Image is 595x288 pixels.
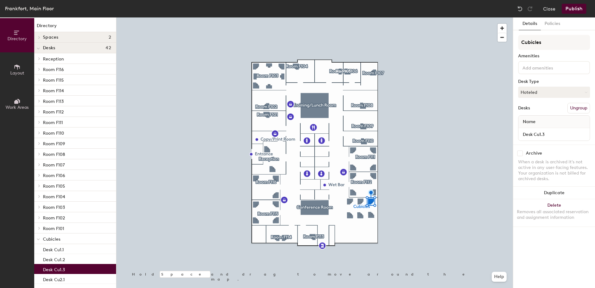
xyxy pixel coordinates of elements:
[43,205,65,210] span: Room F103
[43,226,64,231] span: Room F101
[43,162,65,168] span: Room F107
[518,79,590,84] div: Desk Type
[43,46,55,50] span: Desks
[513,199,595,227] button: DeleteRemoves all associated reservation and assignment information
[6,105,29,110] span: Work Areas
[520,116,539,127] span: Name
[517,6,523,12] img: Undo
[43,56,64,62] span: Reception
[43,184,65,189] span: Room F105
[7,36,27,41] span: Directory
[5,5,54,12] div: Frankfort, Main Floor
[520,130,588,139] input: Unnamed desk
[43,245,64,252] p: Desk Cu1.1
[43,275,65,282] p: Desk Cu2.1
[562,4,586,14] button: Publish
[43,265,65,272] p: Desk Cu1.3
[518,159,590,182] div: When a desk is archived it's not active in any user-facing features. Your organization is not bil...
[492,272,507,282] button: Help
[43,215,65,221] span: Room F102
[518,87,590,98] button: Hoteled
[43,173,65,178] span: Room F106
[518,54,590,59] div: Amenities
[10,70,24,76] span: Layout
[105,46,111,50] span: 42
[43,131,64,136] span: Room F110
[34,22,116,32] h1: Directory
[43,67,64,72] span: Room F116
[43,35,59,40] span: Spaces
[43,194,65,199] span: Room F104
[519,17,541,30] button: Details
[541,17,564,30] button: Policies
[43,237,60,242] span: Cubicles
[43,141,65,146] span: Room F109
[43,109,64,115] span: Room F112
[543,4,555,14] button: Close
[518,106,530,111] div: Desks
[517,209,591,220] div: Removes all associated reservation and assignment information
[521,64,577,71] input: Add amenities
[43,152,65,157] span: Room F108
[109,35,111,40] span: 2
[567,103,590,113] button: Ungroup
[43,255,65,262] p: Desk Cu1.2
[43,78,64,83] span: Room F115
[526,151,542,156] div: Archive
[43,99,64,104] span: Room F113
[43,88,64,94] span: Room F114
[43,120,63,125] span: Room F111
[527,6,533,12] img: Redo
[513,187,595,199] button: Duplicate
